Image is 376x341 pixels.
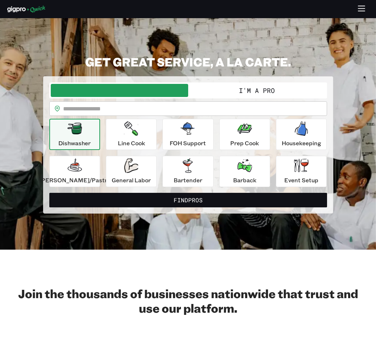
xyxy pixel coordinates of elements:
[282,139,321,147] p: Housekeeping
[106,119,157,150] button: Line Cook
[49,119,100,150] button: Dishwasher
[162,119,213,150] button: FOH Support
[174,176,202,184] p: Bartender
[170,139,206,147] p: FOH Support
[112,176,151,184] p: General Labor
[58,139,91,147] p: Dishwasher
[118,139,145,147] p: Line Cook
[49,193,327,207] button: FindPros
[49,156,100,187] button: [PERSON_NAME]/Pastry
[162,156,213,187] button: Bartender
[276,119,327,150] button: Housekeeping
[284,176,318,184] p: Event Setup
[106,156,157,187] button: General Labor
[219,156,270,187] button: Barback
[7,286,369,315] h2: Join the thousands of businesses nationwide that trust and use our platform.
[43,54,333,69] h2: GET GREAT SERVICE, A LA CARTE.
[51,84,188,97] button: I'm a Business
[230,139,259,147] p: Prep Cook
[233,176,256,184] p: Barback
[188,84,326,97] button: I'm a Pro
[276,156,327,187] button: Event Setup
[219,119,270,150] button: Prep Cook
[39,176,110,184] p: [PERSON_NAME]/Pastry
